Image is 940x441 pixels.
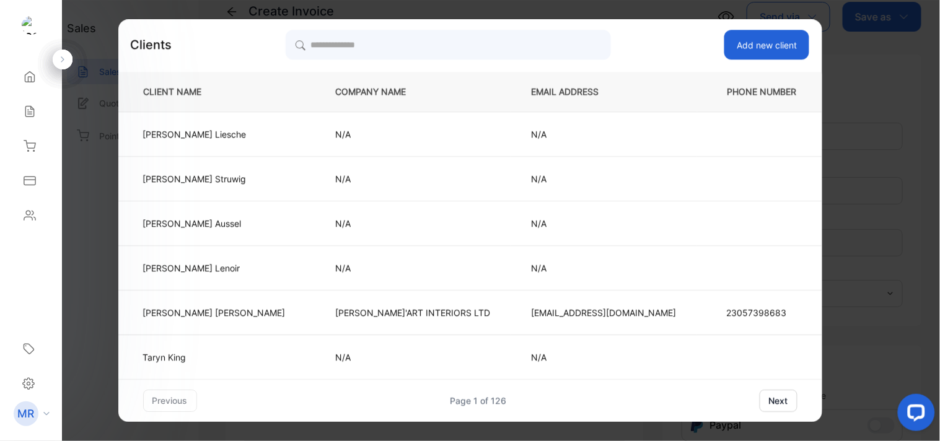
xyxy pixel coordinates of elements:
p: N/A [336,172,491,185]
button: next [760,390,797,412]
p: N/A [532,172,677,185]
img: logo [22,16,40,35]
p: [PERSON_NAME] [PERSON_NAME] [143,306,286,319]
p: N/A [532,351,677,364]
p: [PERSON_NAME] Struwig [143,172,286,185]
p: 23057398683 [727,306,797,319]
p: [PERSON_NAME] Liesche [143,128,286,141]
p: Taryn King [143,351,286,364]
p: COMPANY NAME [336,85,491,98]
p: Clients [131,35,172,54]
p: [PERSON_NAME] Lenoir [143,261,286,274]
iframe: LiveChat chat widget [888,389,940,441]
div: Page 1 of 126 [450,394,506,407]
button: Add new client [724,30,809,59]
button: previous [143,390,197,412]
p: MR [18,406,35,422]
p: [PERSON_NAME]'ART INTERIORS LTD [336,306,491,319]
p: EMAIL ADDRESS [532,85,677,98]
p: N/A [336,217,491,230]
p: PHONE NUMBER [718,85,802,98]
p: N/A [532,261,677,274]
p: CLIENT NAME [139,85,295,98]
p: N/A [532,217,677,230]
p: N/A [336,351,491,364]
p: N/A [532,128,677,141]
p: [EMAIL_ADDRESS][DOMAIN_NAME] [532,306,677,319]
p: [PERSON_NAME] Aussel [143,217,286,230]
p: N/A [336,128,491,141]
p: N/A [336,261,491,274]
